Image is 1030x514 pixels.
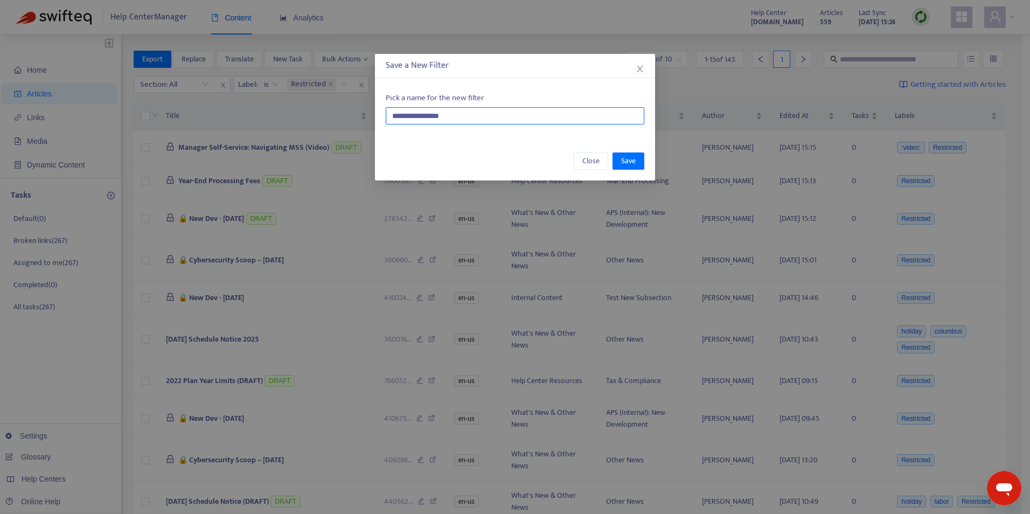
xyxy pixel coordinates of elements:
span: Close [582,155,600,167]
button: Save [613,152,644,170]
div: Save a New Filter [386,59,644,72]
h6: Pick a name for the new filter [386,93,644,103]
button: Close [574,152,608,170]
span: Save [621,155,636,167]
button: Close [634,63,646,75]
iframe: Button to launch messaging window [987,471,1021,505]
span: close [636,65,644,73]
